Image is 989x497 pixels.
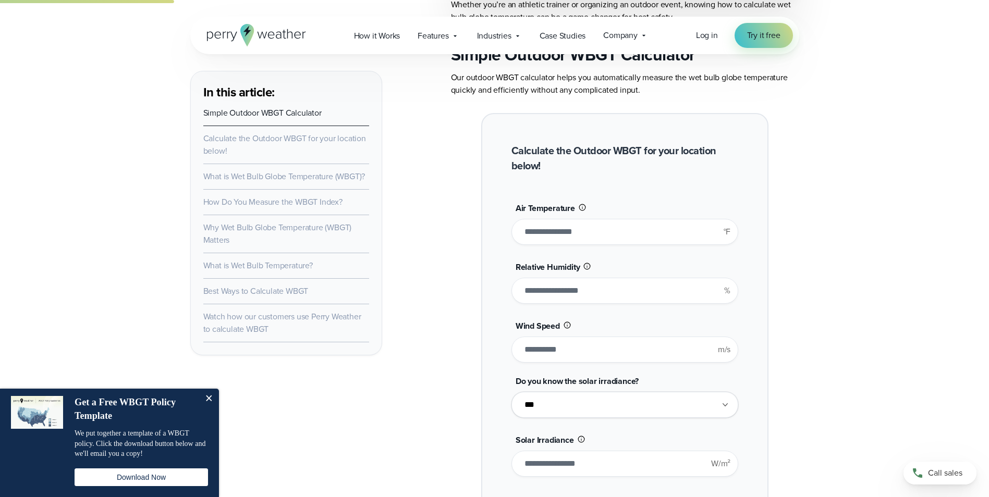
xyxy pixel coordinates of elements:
span: Air Temperature [516,202,575,214]
span: Do you know the solar irradiance? [516,375,639,387]
span: Solar Irradiance [516,434,574,446]
h2: Calculate the Outdoor WBGT for your location below! [511,143,738,173]
a: Simple Outdoor WBGT Calculator [203,107,322,119]
span: Industries [477,30,511,42]
span: How it Works [354,30,400,42]
span: Try it free [747,29,780,42]
span: Call sales [928,467,962,479]
button: Close [198,389,219,409]
a: Best Ways to Calculate WBGT [203,285,309,297]
span: Features [418,30,448,42]
a: How Do You Measure the WBGT Index? [203,196,343,208]
button: Download Now [75,468,208,486]
a: What is Wet Bulb Globe Temperature (WBGT)? [203,170,365,182]
a: Call sales [903,462,976,484]
span: Company [603,29,638,42]
a: Case Studies [531,25,595,46]
h3: In this article: [203,84,369,101]
span: Case Studies [540,30,586,42]
a: What is Wet Bulb Temperature? [203,259,313,271]
span: Wind Speed [516,320,560,332]
span: Relative Humidity [516,261,580,273]
a: How it Works [345,25,409,46]
img: dialog featured image [11,396,63,429]
a: Log in [696,29,718,42]
h4: Get a Free WBGT Policy Template [75,396,197,423]
h2: Simple Outdoor WBGT Calculator [451,44,799,65]
a: Watch how our customers use Perry Weather to calculate WBGT [203,310,361,335]
a: Why Wet Bulb Globe Temperature (WBGT) Matters [203,221,352,246]
a: Calculate the Outdoor WBGT for your location below! [203,132,366,157]
span: Log in [696,29,718,41]
a: Try it free [735,23,793,48]
p: We put together a template of a WBGT policy. Click the download button below and we'll email you ... [75,428,208,459]
p: Our outdoor WBGT calculator helps you automatically measure the wet bulb globe temperature quickl... [451,71,799,96]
